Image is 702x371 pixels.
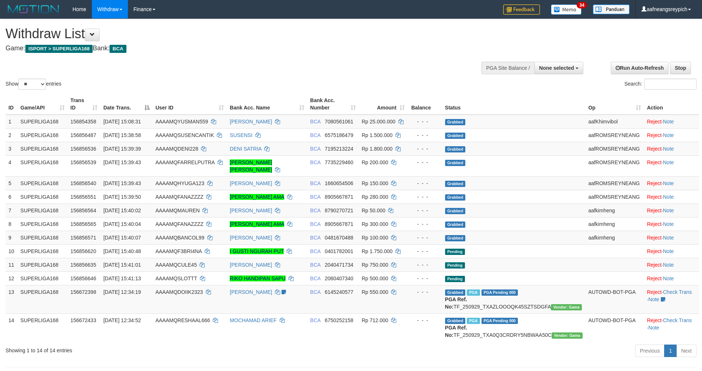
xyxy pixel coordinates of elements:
[467,318,480,324] span: Marked by aafsoycanthlai
[411,317,439,324] div: - - -
[445,289,466,296] span: Grabbed
[411,180,439,187] div: - - -
[230,180,272,186] a: [PERSON_NAME]
[647,208,662,213] a: Reject
[71,180,96,186] span: 156856540
[71,262,96,268] span: 156856635
[481,318,518,324] span: PGA Pending
[635,345,665,357] a: Previous
[445,262,465,269] span: Pending
[230,275,285,281] a: RIKO HANDIPAN SAPU
[663,317,692,323] a: Check Trans
[71,146,96,152] span: 156856536
[648,296,659,302] a: Note
[644,155,699,176] td: ·
[325,180,353,186] span: Copy 1660654506 to clipboard
[18,155,68,176] td: SUPERLIGA168
[362,119,395,125] span: Rp 25.000.000
[664,345,677,357] a: 1
[71,208,96,213] span: 156856564
[325,275,353,281] span: Copy 2060407340 to clipboard
[230,317,277,323] a: MOCHAMAD ARIEF
[71,221,96,227] span: 156856565
[103,180,141,186] span: [DATE] 15:39:43
[155,275,197,281] span: AAAAMQSLOTTT
[155,132,214,138] span: AAAAMQSUSENCANTIK
[362,194,388,200] span: Rp 280.000
[68,94,101,115] th: Trans ID: activate to sort column ascending
[18,313,68,342] td: SUPERLIGA168
[230,119,272,125] a: [PERSON_NAME]
[481,62,534,74] div: PGA Site Balance /
[310,235,320,241] span: BCA
[18,231,68,244] td: SUPERLIGA168
[445,325,467,338] b: PGA Ref. No:
[6,313,18,342] td: 14
[663,146,674,152] a: Note
[585,203,644,217] td: aafkimheng
[230,159,272,173] a: [PERSON_NAME] [PERSON_NAME]
[593,4,630,14] img: panduan.png
[663,262,674,268] a: Note
[103,132,141,138] span: [DATE] 15:38:58
[18,285,68,313] td: SUPERLIGA168
[18,271,68,285] td: SUPERLIGA168
[103,208,141,213] span: [DATE] 15:40:02
[647,235,662,241] a: Reject
[18,142,68,155] td: SUPERLIGA168
[310,159,320,165] span: BCA
[663,194,674,200] a: Note
[71,289,96,295] span: 156672398
[18,203,68,217] td: SUPERLIGA168
[411,207,439,214] div: - - -
[155,248,202,254] span: AAAAMQF3BRI4NA
[551,4,582,15] img: Button%20Memo.svg
[103,262,141,268] span: [DATE] 15:41:01
[445,146,466,152] span: Grabbed
[103,119,141,125] span: [DATE] 15:08:31
[648,325,659,331] a: Note
[467,289,480,296] span: Marked by aafsoycanthlai
[445,160,466,166] span: Grabbed
[310,221,320,227] span: BCA
[103,221,141,227] span: [DATE] 15:40:04
[663,180,674,186] a: Note
[155,194,204,200] span: AAAAMQFANAZZZZ
[6,155,18,176] td: 4
[676,345,696,357] a: Next
[155,208,200,213] span: AAAAMQMAUREN
[411,159,439,166] div: - - -
[307,94,359,115] th: Bank Acc. Number: activate to sort column ascending
[18,244,68,258] td: SUPERLIGA168
[539,65,574,71] span: None selected
[585,115,644,129] td: aafKhimvibol
[153,94,227,115] th: User ID: activate to sort column ascending
[362,289,388,295] span: Rp 550.000
[155,317,210,323] span: AAAAMQRESHAAL666
[6,128,18,142] td: 2
[411,288,439,296] div: - - -
[585,190,644,203] td: aafROMSREYNEANG
[647,248,662,254] a: Reject
[362,132,393,138] span: Rp 1.500.000
[310,317,320,323] span: BCA
[644,128,699,142] td: ·
[230,194,284,200] a: [PERSON_NAME] AMA
[325,119,353,125] span: Copy 7080561061 to clipboard
[411,145,439,152] div: - - -
[362,262,388,268] span: Rp 750.000
[230,132,252,138] a: SUSENSI
[663,132,674,138] a: Note
[18,115,68,129] td: SUPERLIGA168
[644,203,699,217] td: ·
[647,119,662,125] a: Reject
[552,332,583,339] span: Vendor URL: https://trx31.1velocity.biz
[445,318,466,324] span: Grabbed
[230,146,261,152] a: DENI SATRIA
[230,235,272,241] a: [PERSON_NAME]
[325,132,353,138] span: Copy 6575186479 to clipboard
[25,45,93,53] span: ISPORT > SUPERLIGA168
[103,275,141,281] span: [DATE] 15:41:13
[445,221,466,228] span: Grabbed
[103,248,141,254] span: [DATE] 15:40:48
